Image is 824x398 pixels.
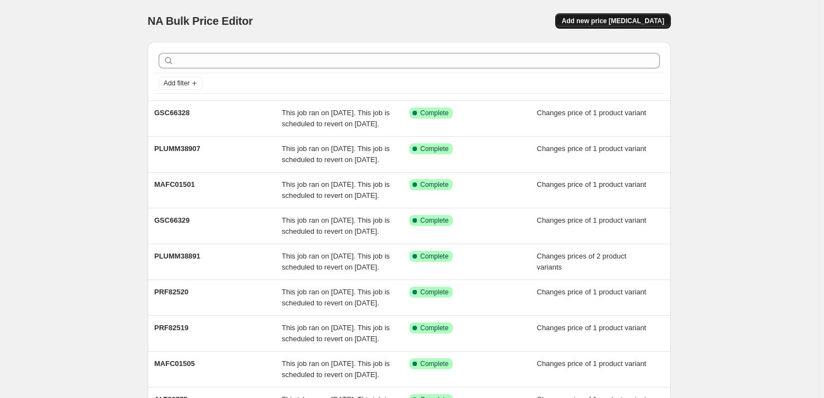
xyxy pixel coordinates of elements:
[420,144,448,153] span: Complete
[154,324,188,332] span: PRF82519
[154,252,200,260] span: PLUMM38891
[420,252,448,261] span: Complete
[282,144,390,164] span: This job ran on [DATE]. This job is scheduled to revert on [DATE].
[420,359,448,368] span: Complete
[164,79,189,88] span: Add filter
[420,180,448,189] span: Complete
[562,17,664,25] span: Add new price [MEDICAL_DATA]
[537,288,647,296] span: Changes price of 1 product variant
[420,216,448,225] span: Complete
[154,144,200,153] span: PLUMM38907
[154,288,188,296] span: PRF82520
[420,109,448,117] span: Complete
[420,288,448,297] span: Complete
[537,252,627,271] span: Changes prices of 2 product variants
[282,252,390,271] span: This job ran on [DATE]. This job is scheduled to revert on [DATE].
[537,324,647,332] span: Changes price of 1 product variant
[537,180,647,189] span: Changes price of 1 product variant
[537,144,647,153] span: Changes price of 1 product variant
[148,15,253,27] span: NA Bulk Price Editor
[537,359,647,368] span: Changes price of 1 product variant
[154,216,189,224] span: GSC66329
[282,216,390,235] span: This job ran on [DATE]. This job is scheduled to revert on [DATE].
[537,216,647,224] span: Changes price of 1 product variant
[420,324,448,332] span: Complete
[282,359,390,379] span: This job ran on [DATE]. This job is scheduled to revert on [DATE].
[282,109,390,128] span: This job ran on [DATE]. This job is scheduled to revert on [DATE].
[154,109,189,117] span: GSC66328
[282,180,390,200] span: This job ran on [DATE]. This job is scheduled to revert on [DATE].
[555,13,671,29] button: Add new price [MEDICAL_DATA]
[282,324,390,343] span: This job ran on [DATE]. This job is scheduled to revert on [DATE].
[282,288,390,307] span: This job ran on [DATE]. This job is scheduled to revert on [DATE].
[154,180,195,189] span: MAFC01501
[537,109,647,117] span: Changes price of 1 product variant
[159,77,203,90] button: Add filter
[154,359,195,368] span: MAFC01505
